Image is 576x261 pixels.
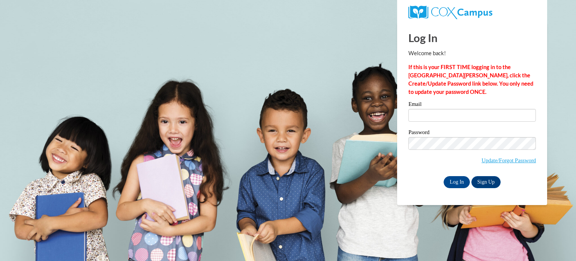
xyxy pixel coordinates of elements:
[481,157,536,163] a: Update/Forgot Password
[408,130,536,137] label: Password
[471,176,501,188] a: Sign Up
[408,6,536,19] a: COX Campus
[408,6,492,19] img: COX Campus
[408,101,536,109] label: Email
[408,49,536,57] p: Welcome back!
[408,64,533,95] strong: If this is your FIRST TIME logging in to the [GEOGRAPHIC_DATA][PERSON_NAME], click the Create/Upd...
[444,176,470,188] input: Log In
[408,30,536,45] h1: Log In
